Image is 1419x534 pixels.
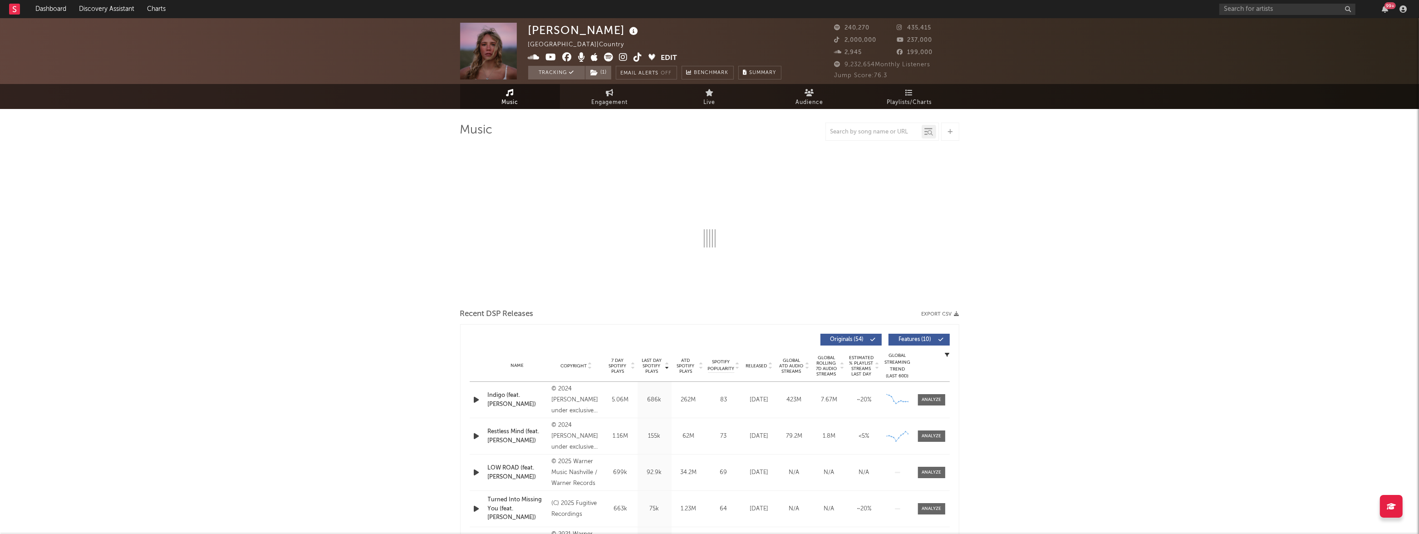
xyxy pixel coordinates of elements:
[887,97,932,108] span: Playlists/Charts
[661,71,672,76] em: Off
[708,468,740,477] div: 69
[814,468,845,477] div: N/A
[897,25,931,31] span: 435,415
[640,358,664,374] span: Last Day Spotify Plays
[640,504,669,514] div: 75k
[488,391,547,409] a: Indigo (feat. [PERSON_NAME])
[750,70,776,75] span: Summary
[501,97,518,108] span: Music
[606,468,635,477] div: 699k
[682,66,734,79] a: Benchmark
[814,432,845,441] div: 1.8M
[779,396,810,405] div: 423M
[795,97,823,108] span: Audience
[826,129,922,136] input: Search by song name or URL
[859,84,959,109] a: Playlists/Charts
[884,352,911,380] div: Global Streaming Trend (Last 60D)
[820,334,882,346] button: Originals(54)
[897,37,932,43] span: 237,000
[746,363,767,369] span: Released
[640,468,669,477] div: 92.9k
[894,337,936,342] span: Features ( 10 )
[674,358,698,374] span: ATD Spotify Plays
[694,68,729,79] span: Benchmark
[835,37,877,43] span: 2,000,000
[606,504,635,514] div: 663k
[551,420,601,453] div: © 2024 [PERSON_NAME] under exclusive license to Lockeland Springs/Atlantic Recording Corporation
[849,432,879,441] div: <5%
[708,432,740,441] div: 73
[889,334,950,346] button: Features(10)
[814,504,845,514] div: N/A
[707,359,734,372] span: Spotify Popularity
[660,84,760,109] a: Live
[460,309,534,320] span: Recent DSP Releases
[585,66,612,79] span: ( 1 )
[814,355,839,377] span: Global Rolling 7D Audio Streams
[488,495,547,522] a: Turned Into Missing You (feat. [PERSON_NAME])
[744,432,775,441] div: [DATE]
[779,358,804,374] span: Global ATD Audio Streams
[708,504,740,514] div: 64
[606,396,635,405] div: 5.06M
[897,49,933,55] span: 199,000
[640,396,669,405] div: 686k
[835,73,888,79] span: Jump Score: 76.3
[744,468,775,477] div: [DATE]
[922,311,959,317] button: Export CSV
[674,468,703,477] div: 34.2M
[460,84,560,109] a: Music
[488,464,547,481] a: LOW ROAD (feat. [PERSON_NAME])
[560,363,587,369] span: Copyright
[528,66,585,79] button: Tracking
[616,66,677,79] button: Email AlertsOff
[835,62,931,68] span: 9,232,654 Monthly Listeners
[744,504,775,514] div: [DATE]
[814,396,845,405] div: 7.67M
[560,84,660,109] a: Engagement
[585,66,611,79] button: (1)
[488,427,547,445] a: Restless Mind (feat. [PERSON_NAME])
[779,468,810,477] div: N/A
[606,358,630,374] span: 7 Day Spotify Plays
[849,396,879,405] div: ~ 20 %
[835,49,862,55] span: 2,945
[674,432,703,441] div: 62M
[551,384,601,416] div: © 2024 [PERSON_NAME] under exclusive license to Lockeland Springs/Atlantic Recording Corporation
[760,84,859,109] a: Audience
[779,504,810,514] div: N/A
[1385,2,1396,9] div: 99 +
[849,355,874,377] span: Estimated % Playlist Streams Last Day
[674,504,703,514] div: 1.23M
[826,337,868,342] span: Originals ( 54 )
[606,432,635,441] div: 1.16M
[738,66,781,79] button: Summary
[551,456,601,489] div: © 2025 Warner Music Nashville / Warner Records
[661,53,678,64] button: Edit
[528,40,635,50] div: [GEOGRAPHIC_DATA] | Country
[674,396,703,405] div: 262M
[849,468,879,477] div: N/A
[640,432,669,441] div: 155k
[704,97,716,108] span: Live
[779,432,810,441] div: 79.2M
[849,504,879,514] div: ~ 20 %
[1382,5,1388,13] button: 99+
[708,396,740,405] div: 83
[551,498,601,520] div: (C) 2025 Fugitive Recordings
[592,97,628,108] span: Engagement
[528,23,641,38] div: [PERSON_NAME]
[835,25,870,31] span: 240,270
[1219,4,1355,15] input: Search for artists
[488,362,547,369] div: Name
[744,396,775,405] div: [DATE]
